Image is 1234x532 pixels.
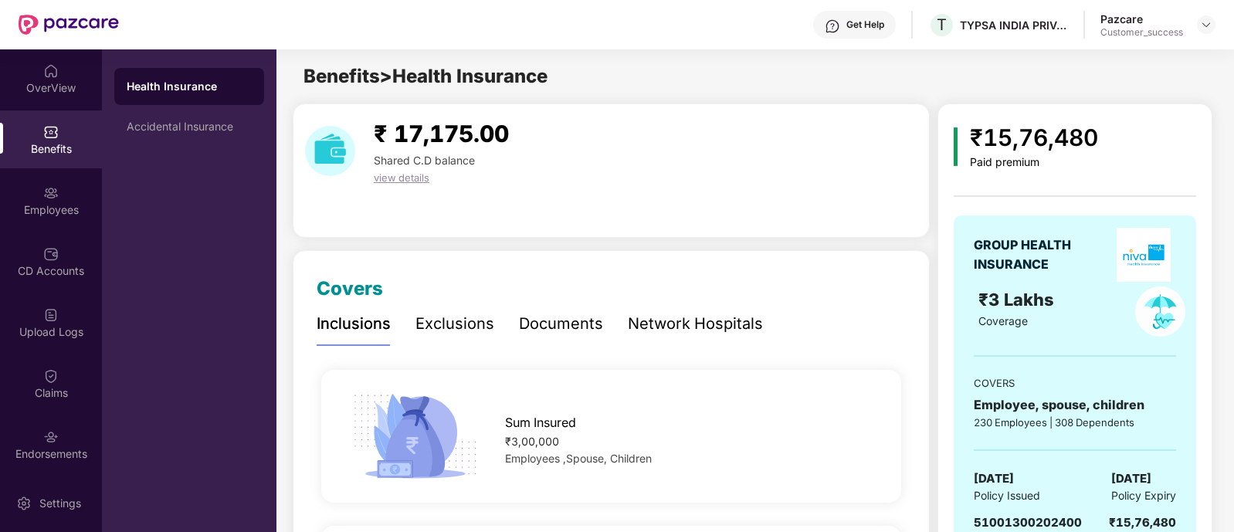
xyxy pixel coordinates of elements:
[846,19,884,31] div: Get Help
[1100,26,1183,39] div: Customer_success
[374,171,429,184] span: view details
[505,452,652,465] span: Employees ,Spouse, Children
[974,415,1176,430] div: 230 Employees | 308 Dependents
[505,433,876,450] div: ₹3,00,000
[970,156,1098,169] div: Paid premium
[415,312,494,336] div: Exclusions
[970,120,1098,156] div: ₹15,76,480
[825,19,840,34] img: svg+xml;base64,PHN2ZyBpZD0iSGVscC0zMngzMiIgeG1sbnM9Imh0dHA6Ly93d3cudzMub3JnLzIwMDAvc3ZnIiB3aWR0aD...
[16,496,32,511] img: svg+xml;base64,PHN2ZyBpZD0iU2V0dGluZy0yMHgyMCIgeG1sbnM9Imh0dHA6Ly93d3cudzMub3JnLzIwMDAvc3ZnIiB3aW...
[519,312,603,336] div: Documents
[1200,19,1212,31] img: svg+xml;base64,PHN2ZyBpZD0iRHJvcGRvd24tMzJ4MzIiIHhtbG5zPSJodHRwOi8vd3d3LnczLm9yZy8yMDAwL3N2ZyIgd2...
[974,487,1040,504] span: Policy Issued
[127,79,252,94] div: Health Insurance
[974,469,1014,488] span: [DATE]
[43,185,59,201] img: svg+xml;base64,PHN2ZyBpZD0iRW1wbG95ZWVzIiB4bWxucz0iaHR0cDovL3d3dy53My5vcmcvMjAwMC9zdmciIHdpZHRoPS...
[43,63,59,79] img: svg+xml;base64,PHN2ZyBpZD0iSG9tZSIgeG1sbnM9Imh0dHA6Ly93d3cudzMub3JnLzIwMDAvc3ZnIiB3aWR0aD0iMjAiIG...
[937,15,947,34] span: T
[1109,513,1176,532] div: ₹15,76,480
[317,312,391,336] div: Inclusions
[974,375,1176,391] div: COVERS
[1111,469,1151,488] span: [DATE]
[1117,228,1171,282] img: insurerLogo
[305,126,355,176] img: download
[43,368,59,384] img: svg+xml;base64,PHN2ZyBpZD0iQ2xhaW0iIHhtbG5zPSJodHRwOi8vd3d3LnczLm9yZy8yMDAwL3N2ZyIgd2lkdGg9IjIwIi...
[35,496,86,511] div: Settings
[505,413,576,432] span: Sum Insured
[1111,487,1176,504] span: Policy Expiry
[19,15,119,35] img: New Pazcare Logo
[374,120,509,147] span: ₹ 17,175.00
[1100,12,1183,26] div: Pazcare
[960,18,1068,32] div: TYPSA INDIA PRIVATE LIMITED
[974,236,1109,274] div: GROUP HEALTH INSURANCE
[317,277,383,300] span: Covers
[628,312,763,336] div: Network Hospitals
[974,395,1176,415] div: Employee, spouse, children
[974,515,1082,530] span: 51001300202400
[43,429,59,445] img: svg+xml;base64,PHN2ZyBpZD0iRW5kb3JzZW1lbnRzIiB4bWxucz0iaHR0cDovL3d3dy53My5vcmcvMjAwMC9zdmciIHdpZH...
[978,314,1028,327] span: Coverage
[127,120,252,133] div: Accidental Insurance
[303,65,548,87] span: Benefits > Health Insurance
[1135,286,1185,337] img: policyIcon
[43,307,59,323] img: svg+xml;base64,PHN2ZyBpZD0iVXBsb2FkX0xvZ3MiIGRhdGEtbmFtZT0iVXBsb2FkIExvZ3MiIHhtbG5zPSJodHRwOi8vd3...
[954,127,958,166] img: icon
[978,290,1059,310] span: ₹3 Lakhs
[43,124,59,140] img: svg+xml;base64,PHN2ZyBpZD0iQmVuZWZpdHMiIHhtbG5zPSJodHRwOi8vd3d3LnczLm9yZy8yMDAwL3N2ZyIgd2lkdGg9Ij...
[43,246,59,262] img: svg+xml;base64,PHN2ZyBpZD0iQ0RfQWNjb3VudHMiIGRhdGEtbmFtZT0iQ0QgQWNjb3VudHMiIHhtbG5zPSJodHRwOi8vd3...
[347,389,483,483] img: icon
[374,154,475,167] span: Shared C.D balance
